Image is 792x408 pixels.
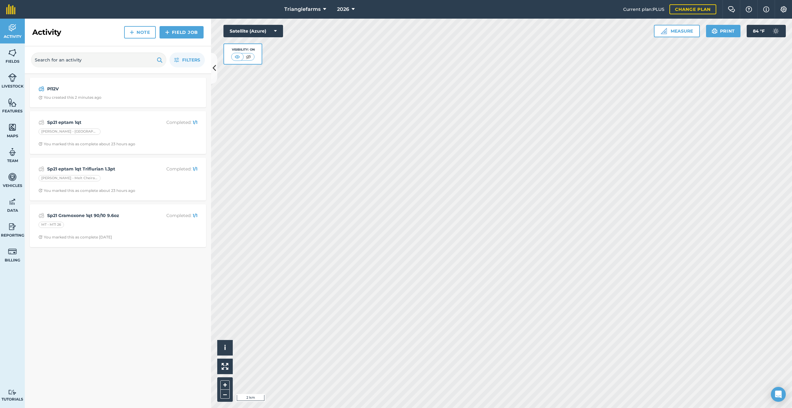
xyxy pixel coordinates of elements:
[220,390,230,399] button: –
[8,247,17,256] img: svg+xml;base64,PD94bWwgdmVyc2lvbj0iMS4wIiBlbmNvZGluZz0idXRmLTgiPz4KPCEtLSBHZW5lcmF0b3I6IEFkb2JlIE...
[747,25,786,37] button: 84 °F
[8,197,17,206] img: svg+xml;base64,PD94bWwgdmVyc2lvbj0iMS4wIiBlbmNvZGluZz0idXRmLTgiPz4KPCEtLSBHZW5lcmF0b3I6IEFkb2JlIE...
[38,235,112,240] div: You marked this as complete [DATE]
[38,188,43,193] img: Clock with arrow pointing clockwise
[34,208,202,243] a: Sp21 Gramoxone 1qt 90/10 9.6ozCompleted: 1/1MT - MT1 26Clock with arrow pointing clockwiseYou mar...
[182,57,200,63] span: Filters
[169,52,205,67] button: Filters
[654,25,700,37] button: Measure
[233,54,241,60] img: svg+xml;base64,PHN2ZyB4bWxucz0iaHR0cDovL3d3dy53My5vcmcvMjAwMC9zdmciIHdpZHRoPSI1MCIgaGVpZ2h0PSI0MC...
[193,166,197,172] strong: 1 / 1
[753,25,765,37] span: 84 ° F
[8,123,17,132] img: svg+xml;base64,PHN2ZyB4bWxucz0iaHR0cDovL3d3dy53My5vcmcvMjAwMC9zdmciIHdpZHRoPSI1NiIgaGVpZ2h0PSI2MC...
[8,73,17,82] img: svg+xml;base64,PD94bWwgdmVyc2lvbj0iMS4wIiBlbmNvZGluZz0idXRmLTgiPz4KPCEtLSBHZW5lcmF0b3I6IEFkb2JlIE...
[770,25,782,37] img: svg+xml;base64,PD94bWwgdmVyc2lvbj0iMS4wIiBlbmNvZGluZz0idXRmLTgiPz4KPCEtLSBHZW5lcmF0b3I6IEFkb2JlIE...
[669,4,716,14] a: Change plan
[8,48,17,57] img: svg+xml;base64,PHN2ZyB4bWxucz0iaHR0cDovL3d3dy53My5vcmcvMjAwMC9zdmciIHdpZHRoPSI1NiIgaGVpZ2h0PSI2MC...
[38,96,43,100] img: Clock with arrow pointing clockwise
[8,147,17,157] img: svg+xml;base64,PD94bWwgdmVyc2lvbj0iMS4wIiBlbmNvZGluZz0idXRmLTgiPz4KPCEtLSBHZW5lcmF0b3I6IEFkb2JlIE...
[763,6,769,13] img: svg+xml;base64,PHN2ZyB4bWxucz0iaHR0cDovL3d3dy53My5vcmcvMjAwMC9zdmciIHdpZHRoPSIxNyIgaGVpZ2h0PSIxNy...
[160,26,204,39] a: Field Job
[38,235,43,239] img: Clock with arrow pointing clockwise
[284,6,321,13] span: Trianglefarms
[38,188,135,193] div: You marked this as complete about 23 hours ago
[157,56,163,64] img: svg+xml;base64,PHN2ZyB4bWxucz0iaHR0cDovL3d3dy53My5vcmcvMjAwMC9zdmciIHdpZHRoPSIxOSIgaGVpZ2h0PSIyNC...
[8,23,17,33] img: svg+xml;base64,PD94bWwgdmVyc2lvbj0iMS4wIiBlbmNvZGluZz0idXRmLTgiPz4KPCEtLSBHZW5lcmF0b3I6IEFkb2JlIE...
[8,98,17,107] img: svg+xml;base64,PHN2ZyB4bWxucz0iaHR0cDovL3d3dy53My5vcmcvMjAwMC9zdmciIHdpZHRoPSI1NiIgaGVpZ2h0PSI2MC...
[38,142,135,147] div: You marked this as complete about 23 hours ago
[47,165,146,172] strong: Sp21 eptam 1qt Triflurian 1.3pt
[31,52,166,67] input: Search for an activity
[193,213,197,218] strong: 1 / 1
[47,119,146,126] strong: Sp21 eptam 1qt
[124,26,156,39] a: Note
[38,119,44,126] img: svg+xml;base64,PD94bWwgdmVyc2lvbj0iMS4wIiBlbmNvZGluZz0idXRmLTgiPz4KPCEtLSBHZW5lcmF0b3I6IEFkb2JlIE...
[32,27,61,37] h2: Activity
[47,85,146,92] strong: Pl12V
[780,6,787,12] img: A cog icon
[38,85,44,93] img: svg+xml;base64,PD94bWwgdmVyc2lvbj0iMS4wIiBlbmNvZGluZz0idXRmLTgiPz4KPCEtLSBHZW5lcmF0b3I6IEFkb2JlIE...
[337,6,349,13] span: 2026
[38,165,44,173] img: svg+xml;base64,PD94bWwgdmVyc2lvbj0iMS4wIiBlbmNvZGluZz0idXRmLTgiPz4KPCEtLSBHZW5lcmF0b3I6IEFkb2JlIE...
[224,344,226,351] span: i
[8,222,17,231] img: svg+xml;base64,PD94bWwgdmVyc2lvbj0iMS4wIiBlbmNvZGluZz0idXRmLTgiPz4KPCEtLSBHZW5lcmF0b3I6IEFkb2JlIE...
[193,120,197,125] strong: 1 / 1
[706,25,741,37] button: Print
[745,6,753,12] img: A question mark icon
[38,175,101,181] div: [PERSON_NAME] - Melt Cheiranthus 10075 25
[34,81,202,104] a: Pl12VClock with arrow pointing clockwiseYou created this 2 minutes ago
[38,95,101,100] div: You created this 2 minutes ago
[771,387,786,402] div: Open Intercom Messenger
[34,161,202,197] a: Sp21 eptam 1qt Triflurian 1.3ptCompleted: 1/1[PERSON_NAME] - Melt Cheiranthus 10075 25Clock with ...
[712,27,718,35] img: svg+xml;base64,PHN2ZyB4bWxucz0iaHR0cDovL3d3dy53My5vcmcvMjAwMC9zdmciIHdpZHRoPSIxOSIgaGVpZ2h0PSIyNC...
[148,119,197,126] p: Completed :
[148,212,197,219] p: Completed :
[6,4,16,14] img: fieldmargin Logo
[38,222,64,228] div: MT - MT1 26
[245,54,252,60] img: svg+xml;base64,PHN2ZyB4bWxucz0iaHR0cDovL3d3dy53My5vcmcvMjAwMC9zdmciIHdpZHRoPSI1MCIgaGVpZ2h0PSI0MC...
[165,29,169,36] img: svg+xml;base64,PHN2ZyB4bWxucz0iaHR0cDovL3d3dy53My5vcmcvMjAwMC9zdmciIHdpZHRoPSIxNCIgaGVpZ2h0PSIyNC...
[661,28,667,34] img: Ruler icon
[38,129,101,135] div: [PERSON_NAME] - [GEOGRAPHIC_DATA] 25
[47,212,146,219] strong: Sp21 Gramoxone 1qt 90/10 9.6oz
[38,212,44,219] img: svg+xml;base64,PD94bWwgdmVyc2lvbj0iMS4wIiBlbmNvZGluZz0idXRmLTgiPz4KPCEtLSBHZW5lcmF0b3I6IEFkb2JlIE...
[231,47,255,52] div: Visibility: On
[130,29,134,36] img: svg+xml;base64,PHN2ZyB4bWxucz0iaHR0cDovL3d3dy53My5vcmcvMjAwMC9zdmciIHdpZHRoPSIxNCIgaGVpZ2h0PSIyNC...
[223,25,283,37] button: Satellite (Azure)
[217,340,233,356] button: i
[8,389,17,395] img: svg+xml;base64,PD94bWwgdmVyc2lvbj0iMS4wIiBlbmNvZGluZz0idXRmLTgiPz4KPCEtLSBHZW5lcmF0b3I6IEFkb2JlIE...
[623,6,664,13] span: Current plan : PLUS
[220,380,230,390] button: +
[222,363,228,370] img: Four arrows, one pointing top left, one top right, one bottom right and the last bottom left
[38,142,43,146] img: Clock with arrow pointing clockwise
[148,165,197,172] p: Completed :
[728,6,735,12] img: Two speech bubbles overlapping with the left bubble in the forefront
[34,115,202,150] a: Sp21 eptam 1qtCompleted: 1/1[PERSON_NAME] - [GEOGRAPHIC_DATA] 25Clock with arrow pointing clockwi...
[8,172,17,182] img: svg+xml;base64,PD94bWwgdmVyc2lvbj0iMS4wIiBlbmNvZGluZz0idXRmLTgiPz4KPCEtLSBHZW5lcmF0b3I6IEFkb2JlIE...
